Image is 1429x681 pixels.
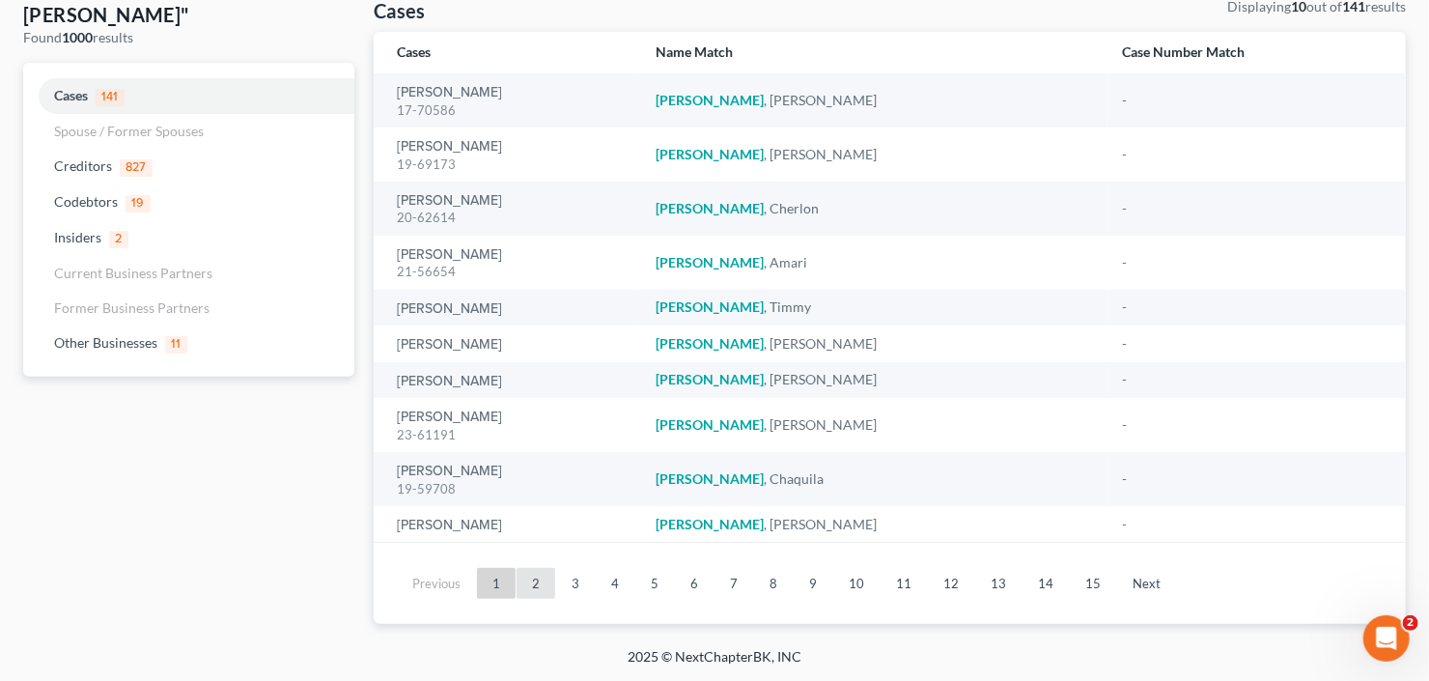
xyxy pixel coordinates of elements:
th: Cases [374,32,640,73]
em: [PERSON_NAME] [656,200,764,216]
em: [PERSON_NAME] [656,416,764,433]
a: [PERSON_NAME] [397,338,502,352]
span: 2 [109,231,128,248]
a: 14 [1023,568,1069,599]
a: Other Businesses11 [23,326,354,361]
em: [PERSON_NAME] [656,298,764,315]
a: Cases141 [23,78,354,114]
a: 11 [881,568,927,599]
a: Next [1117,568,1176,599]
div: , Cherlon [656,199,1092,218]
div: 20-62614 [397,209,625,227]
div: - [1123,145,1383,164]
a: Creditors827 [23,149,354,184]
div: , Chaquila [656,469,1092,489]
a: 3 [556,568,595,599]
div: , [PERSON_NAME] [656,415,1092,435]
span: 827 [120,159,153,177]
a: [PERSON_NAME] [397,411,502,424]
th: Name Match [640,32,1107,73]
span: Current Business Partners [54,265,212,281]
div: , [PERSON_NAME] [656,334,1092,354]
span: Former Business Partners [54,299,210,316]
div: , Amari [656,253,1092,272]
div: - [1123,91,1383,110]
a: 8 [754,568,793,599]
div: , Timmy [656,298,1092,317]
em: [PERSON_NAME] [656,371,764,387]
div: 23-61191 [397,426,625,444]
span: 19 [126,195,151,213]
div: 19-59708 [397,480,625,498]
a: 5 [635,568,674,599]
a: Spouse / Former Spouses [23,114,354,149]
a: 2 [517,568,555,599]
em: [PERSON_NAME] [656,470,764,487]
a: 6 [675,568,714,599]
span: Creditors [54,157,112,174]
div: - [1123,370,1383,389]
a: 9 [794,568,832,599]
div: - [1123,515,1383,534]
span: Codebtors [54,193,118,210]
em: [PERSON_NAME] [656,146,764,162]
em: [PERSON_NAME] [656,516,764,532]
div: - [1123,253,1383,272]
div: - [1123,199,1383,218]
em: [PERSON_NAME] [656,254,764,270]
span: Insiders [54,229,101,245]
a: [PERSON_NAME] [397,519,502,532]
strong: 1000 [62,29,93,45]
a: [PERSON_NAME] [397,248,502,262]
a: [PERSON_NAME] [397,86,502,99]
div: - [1123,298,1383,317]
span: Other Businesses [54,334,157,351]
span: 141 [96,89,125,106]
div: 19-69173 [397,156,625,174]
a: 13 [975,568,1022,599]
a: 7 [714,568,753,599]
a: 12 [928,568,974,599]
a: 15 [1070,568,1116,599]
em: [PERSON_NAME] [656,92,764,108]
a: [PERSON_NAME] [397,194,502,208]
div: - [1123,334,1383,354]
th: Case Number Match [1107,32,1406,73]
a: 10 [833,568,880,599]
a: 4 [596,568,634,599]
div: - [1123,469,1383,489]
a: Former Business Partners [23,291,354,326]
a: Codebtors19 [23,184,354,220]
div: 17-70586 [397,101,625,120]
span: 2 [1403,615,1418,631]
div: Found results [23,28,354,47]
a: Insiders2 [23,220,354,256]
span: Cases [54,87,88,103]
span: 11 [165,336,187,354]
div: 21-56654 [397,263,625,281]
a: Current Business Partners [23,256,354,291]
a: [PERSON_NAME] [397,302,502,316]
a: [PERSON_NAME] [397,140,502,154]
iframe: Intercom live chat [1363,615,1410,662]
a: [PERSON_NAME] [397,375,502,388]
div: , [PERSON_NAME] [656,515,1092,534]
em: [PERSON_NAME] [656,335,764,352]
div: , [PERSON_NAME] [656,370,1092,389]
div: , [PERSON_NAME] [656,91,1092,110]
div: , [PERSON_NAME] [656,145,1092,164]
span: Spouse / Former Spouses [54,123,204,139]
div: - [1123,415,1383,435]
a: [PERSON_NAME] [397,465,502,478]
a: 1 [477,568,516,599]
